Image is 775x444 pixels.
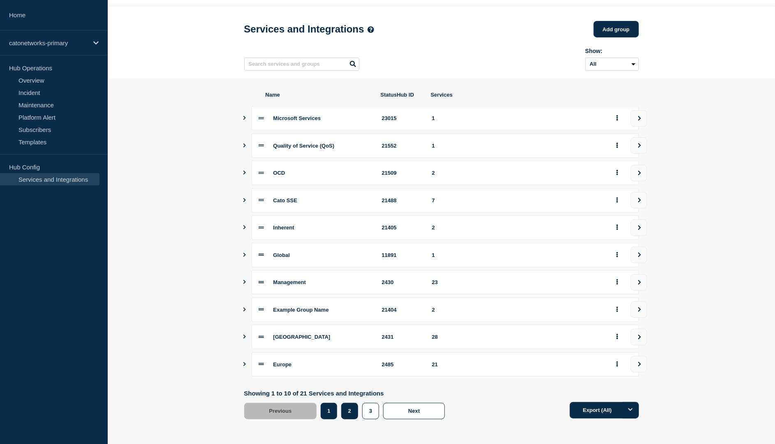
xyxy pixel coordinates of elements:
[612,358,622,371] button: group actions
[382,361,422,368] div: 2485
[244,403,317,419] button: Previous
[341,403,358,419] button: 2
[273,361,292,368] span: Europe
[383,403,445,419] button: Next
[382,115,422,121] div: 23015
[273,143,335,149] span: Quality of Service (QoS)
[631,192,647,208] button: view group
[612,139,622,152] button: group actions
[432,334,602,340] div: 28
[381,92,421,98] span: StatusHub ID
[9,39,88,46] p: catonetworks-primary
[269,408,292,414] span: Previous
[631,329,647,345] button: view group
[432,170,602,176] div: 2
[243,270,247,294] button: Show services
[612,249,622,261] button: group actions
[432,279,602,285] div: 23
[243,298,247,322] button: Show services
[432,224,602,231] div: 2
[382,224,422,231] div: 21405
[243,325,247,349] button: Show services
[244,390,449,397] p: Showing 1 to 10 of 21 Services and Integrations
[612,112,622,125] button: group actions
[243,106,247,130] button: Show services
[431,92,603,98] span: Services
[266,92,371,98] span: Name
[631,247,647,263] button: view group
[612,166,622,179] button: group actions
[273,197,298,203] span: Cato SSE
[432,143,602,149] div: 1
[243,134,247,158] button: Show services
[243,161,247,185] button: Show services
[243,215,247,240] button: Show services
[432,252,602,258] div: 1
[273,252,290,258] span: Global
[243,188,247,213] button: Show services
[622,402,639,419] button: Options
[631,356,647,372] button: view group
[273,224,294,231] span: Inherent
[631,165,647,181] button: view group
[321,403,337,419] button: 1
[382,197,422,203] div: 21488
[432,197,602,203] div: 7
[382,170,422,176] div: 21509
[244,58,359,71] input: Search services and groups
[585,48,639,54] div: Show:
[382,279,422,285] div: 2430
[432,361,602,368] div: 21
[408,408,420,414] span: Next
[382,307,422,313] div: 21404
[273,279,306,285] span: Management
[243,352,247,377] button: Show services
[631,110,647,127] button: view group
[244,23,374,35] h1: Services and Integrations
[273,115,321,121] span: Microsoft Services
[382,252,422,258] div: 11891
[585,58,639,71] select: Archived
[362,403,379,419] button: 3
[273,170,285,176] span: OCD
[612,331,622,343] button: group actions
[612,221,622,234] button: group actions
[382,143,422,149] div: 21552
[570,402,639,419] button: Export (All)
[432,115,602,121] div: 1
[631,274,647,291] button: view group
[243,243,247,267] button: Show services
[273,334,331,340] span: [GEOGRAPHIC_DATA]
[631,220,647,236] button: view group
[631,137,647,154] button: view group
[432,307,602,313] div: 2
[594,21,639,37] button: Add group
[612,276,622,289] button: group actions
[612,194,622,207] button: group actions
[631,301,647,318] button: view group
[382,334,422,340] div: 2431
[612,303,622,316] button: group actions
[273,307,329,313] span: Example Group Name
